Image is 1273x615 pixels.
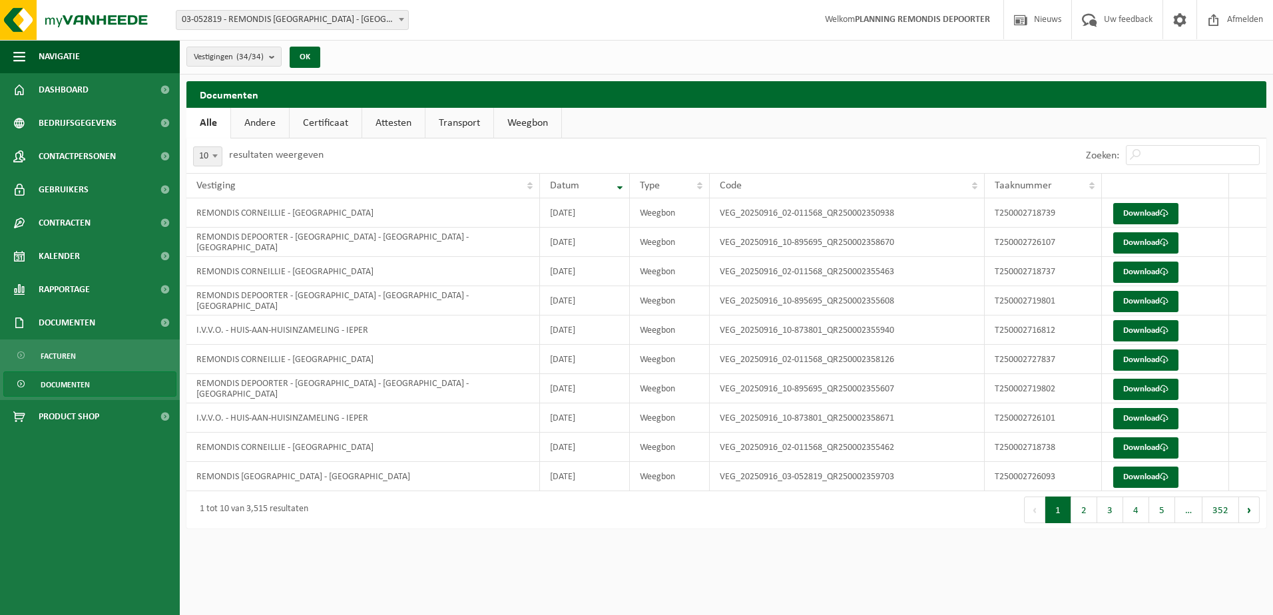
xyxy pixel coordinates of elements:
td: T250002726101 [985,403,1102,433]
a: Download [1113,349,1178,371]
td: REMONDIS CORNEILLIE - [GEOGRAPHIC_DATA] [186,198,540,228]
h2: Documenten [186,81,1266,107]
td: Weegbon [630,374,710,403]
a: Download [1113,467,1178,488]
a: Download [1113,408,1178,429]
span: Documenten [39,306,95,339]
td: T250002726093 [985,462,1102,491]
span: Gebruikers [39,173,89,206]
button: 3 [1097,497,1123,523]
td: VEG_20250916_10-873801_QR250002358671 [710,403,985,433]
span: Navigatie [39,40,80,73]
td: T250002718738 [985,433,1102,462]
td: VEG_20250916_02-011568_QR250002358126 [710,345,985,374]
td: Weegbon [630,228,710,257]
button: OK [290,47,320,68]
a: Certificaat [290,108,362,138]
strong: PLANNING REMONDIS DEPOORTER [855,15,990,25]
td: VEG_20250916_02-011568_QR250002350938 [710,198,985,228]
td: [DATE] [540,374,630,403]
td: Weegbon [630,462,710,491]
span: Product Shop [39,400,99,433]
span: 10 [193,146,222,166]
td: [DATE] [540,315,630,345]
button: Next [1239,497,1260,523]
span: Facturen [41,343,76,369]
td: Weegbon [630,257,710,286]
button: Vestigingen(34/34) [186,47,282,67]
td: T250002718737 [985,257,1102,286]
button: 1 [1045,497,1071,523]
a: Download [1113,262,1178,283]
a: Download [1113,203,1178,224]
td: [DATE] [540,403,630,433]
span: Contactpersonen [39,140,116,173]
a: Transport [425,108,493,138]
td: REMONDIS DEPOORTER - [GEOGRAPHIC_DATA] - [GEOGRAPHIC_DATA] - [GEOGRAPHIC_DATA] [186,374,540,403]
button: Previous [1024,497,1045,523]
span: Documenten [41,372,90,397]
a: Weegbon [494,108,561,138]
span: 10 [194,147,222,166]
span: Taaknummer [995,180,1052,191]
button: 4 [1123,497,1149,523]
span: Vestiging [196,180,236,191]
td: T250002716812 [985,315,1102,345]
td: [DATE] [540,286,630,315]
a: Download [1113,437,1178,459]
td: [DATE] [540,345,630,374]
span: Datum [550,180,579,191]
a: Documenten [3,371,176,397]
td: REMONDIS [GEOGRAPHIC_DATA] - [GEOGRAPHIC_DATA] [186,462,540,491]
td: VEG_20250916_10-873801_QR250002355940 [710,315,985,345]
span: Vestigingen [194,47,264,67]
td: VEG_20250916_10-895695_QR250002358670 [710,228,985,257]
td: [DATE] [540,228,630,257]
td: T250002726107 [985,228,1102,257]
td: REMONDIS DEPOORTER - [GEOGRAPHIC_DATA] - [GEOGRAPHIC_DATA] - [GEOGRAPHIC_DATA] [186,228,540,257]
a: Facturen [3,343,176,368]
a: Andere [231,108,289,138]
span: Kalender [39,240,80,273]
td: VEG_20250916_02-011568_QR250002355463 [710,257,985,286]
a: Download [1113,320,1178,341]
span: 03-052819 - REMONDIS WEST-VLAANDEREN - OOSTENDE [176,10,409,30]
td: VEG_20250916_10-895695_QR250002355607 [710,374,985,403]
td: T250002719801 [985,286,1102,315]
button: 2 [1071,497,1097,523]
td: Weegbon [630,315,710,345]
span: Bedrijfsgegevens [39,106,117,140]
td: T250002719802 [985,374,1102,403]
a: Download [1113,232,1178,254]
span: 03-052819 - REMONDIS WEST-VLAANDEREN - OOSTENDE [176,11,408,29]
div: 1 tot 10 van 3,515 resultaten [193,498,308,522]
a: Alle [186,108,230,138]
td: Weegbon [630,403,710,433]
td: REMONDIS CORNEILLIE - [GEOGRAPHIC_DATA] [186,433,540,462]
a: Attesten [362,108,425,138]
td: REMONDIS DEPOORTER - [GEOGRAPHIC_DATA] - [GEOGRAPHIC_DATA] - [GEOGRAPHIC_DATA] [186,286,540,315]
button: 352 [1202,497,1239,523]
td: REMONDIS CORNEILLIE - [GEOGRAPHIC_DATA] [186,257,540,286]
td: [DATE] [540,433,630,462]
button: 5 [1149,497,1175,523]
a: Download [1113,379,1178,400]
td: VEG_20250916_03-052819_QR250002359703 [710,462,985,491]
count: (34/34) [236,53,264,61]
td: [DATE] [540,462,630,491]
label: Zoeken: [1086,150,1119,161]
span: Code [720,180,742,191]
td: T250002727837 [985,345,1102,374]
span: … [1175,497,1202,523]
span: Type [640,180,660,191]
td: Weegbon [630,198,710,228]
span: Dashboard [39,73,89,106]
td: I.V.V.O. - HUIS-AAN-HUISINZAMELING - IEPER [186,403,540,433]
td: I.V.V.O. - HUIS-AAN-HUISINZAMELING - IEPER [186,315,540,345]
a: Download [1113,291,1178,312]
td: VEG_20250916_02-011568_QR250002355462 [710,433,985,462]
td: [DATE] [540,257,630,286]
td: REMONDIS CORNEILLIE - [GEOGRAPHIC_DATA] [186,345,540,374]
td: Weegbon [630,345,710,374]
td: VEG_20250916_10-895695_QR250002355608 [710,286,985,315]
